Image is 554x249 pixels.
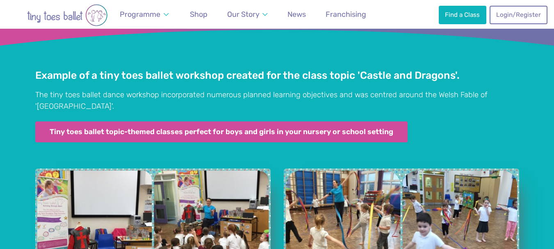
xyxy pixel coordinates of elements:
[35,69,519,82] h4: Example of a tiny toes ballet workshop created for the class topic 'Castle and Dragons'.
[284,5,310,24] a: News
[186,5,211,24] a: Shop
[490,6,547,24] a: Login/Register
[190,10,207,18] span: Shop
[227,10,260,18] span: Our Story
[439,6,486,24] a: Find a Class
[322,5,370,24] a: Franchising
[223,5,272,24] a: Our Story
[120,10,160,18] span: Programme
[35,89,519,112] p: The tiny toes ballet dance workshop incorporated numerous planned learning objectives and was cen...
[116,5,173,24] a: Programme
[287,10,306,18] span: News
[326,10,366,18] span: Franchising
[35,121,408,142] a: Tiny toes ballet topic-themed classes perfect for boys and girls in your nursery or school setting
[10,4,125,26] img: tiny toes ballet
